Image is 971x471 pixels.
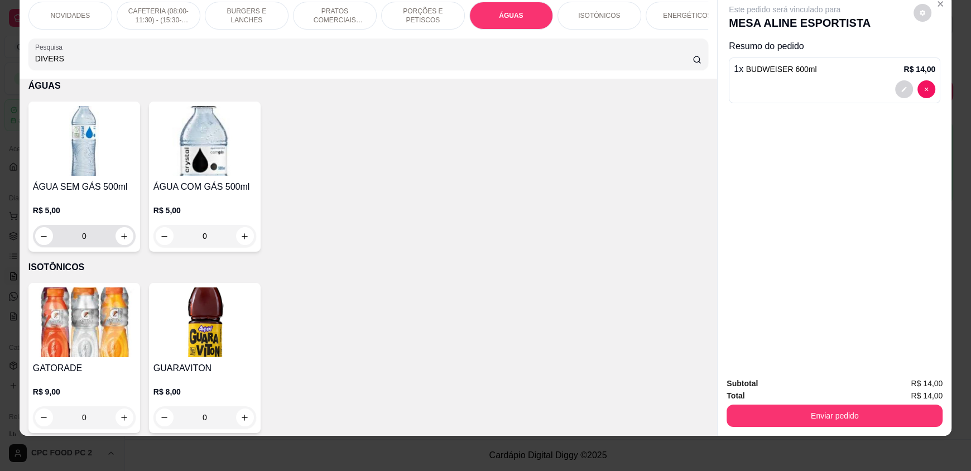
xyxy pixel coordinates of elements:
[33,205,136,216] p: R$ 5,00
[156,408,174,426] button: decrease-product-quantity
[727,405,943,427] button: Enviar pedido
[156,227,174,245] button: decrease-product-quantity
[236,408,254,426] button: increase-product-quantity
[33,287,136,357] img: product-image
[895,80,913,98] button: decrease-product-quantity
[903,64,935,75] p: R$ 14,00
[729,4,871,15] p: Este pedido será vinculado para
[727,391,744,400] strong: Total
[727,379,758,388] strong: Subtotal
[35,408,53,426] button: decrease-product-quantity
[302,7,367,25] p: PRATOS COMERCIAIS (11:30-15:30)
[28,79,708,93] p: ÁGUAS
[126,7,191,25] p: CAFETERIA (08:00-11:30) - (15:30-18:00)
[33,180,136,194] h4: ÁGUA SEM GÁS 500ml
[28,261,708,274] p: ISOTÔNICOS
[578,11,620,20] p: ISOTÔNICOS
[917,80,935,98] button: decrease-product-quantity
[663,11,712,20] p: ENERGÉTICOS
[33,106,136,176] img: product-image
[33,362,136,375] h4: GATORADE
[236,227,254,245] button: increase-product-quantity
[911,377,943,390] span: R$ 14,00
[914,4,931,22] button: decrease-product-quantity
[35,42,66,52] label: Pesquisa
[729,40,940,53] p: Resumo do pedido
[911,390,943,402] span: R$ 14,00
[746,65,817,74] span: BUDWEISER 600ml
[729,15,871,31] p: MESA ALINE ESPORTISTA
[734,63,816,76] p: 1 x
[153,106,256,176] img: product-image
[50,11,90,20] p: NOVIDADES
[35,53,693,64] input: Pesquisa
[33,386,136,397] p: R$ 9,00
[116,408,133,426] button: increase-product-quantity
[214,7,279,25] p: BURGERS E LANCHES
[499,11,523,20] p: ÁGUAS
[153,386,256,397] p: R$ 8,00
[153,180,256,194] h4: ÁGUA COM GÁS 500ml
[391,7,455,25] p: PORÇÕES E PETISCOS
[153,205,256,216] p: R$ 5,00
[153,362,256,375] h4: GUARAVITON
[116,227,133,245] button: increase-product-quantity
[35,227,53,245] button: decrease-product-quantity
[153,287,256,357] img: product-image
